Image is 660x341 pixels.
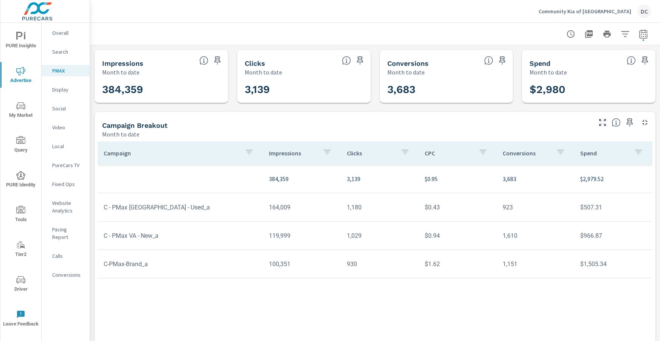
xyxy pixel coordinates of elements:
button: Minimize Widget [639,116,651,129]
p: Campaign [104,149,239,157]
p: Conversions [52,271,84,279]
p: 3,683 [503,174,568,183]
p: CPC [425,149,472,157]
p: 3,139 [347,174,413,183]
button: "Export Report to PDF" [581,26,596,42]
p: Website Analytics [52,199,84,214]
div: Website Analytics [42,197,90,216]
td: 1,180 [341,198,419,217]
td: $0.43 [419,198,497,217]
span: This is a summary of PMAX performance results by campaign. Each column can be sorted. [612,118,621,127]
p: Impressions [269,149,317,157]
div: Calls [42,250,90,262]
p: Month to date [387,68,425,77]
h5: Clicks [245,59,265,67]
span: Save this to your personalized report [496,54,508,67]
td: 923 [497,198,575,217]
div: Fixed Ops [42,178,90,190]
p: $2,979.52 [580,174,646,183]
button: Print Report [599,26,615,42]
span: Advertise [3,67,39,85]
td: $1.62 [419,254,497,274]
span: Save this to your personalized report [624,116,636,129]
td: 1,029 [341,226,419,245]
h3: 384,359 [102,83,221,96]
span: The number of times an ad was shown on your behalf. [199,56,208,65]
h5: Conversions [387,59,429,67]
span: My Market [3,101,39,120]
p: Clicks [347,149,394,157]
td: $0.94 [419,226,497,245]
h5: Impressions [102,59,143,67]
td: $966.87 [574,226,652,245]
p: Month to date [102,130,140,139]
p: Month to date [530,68,567,77]
div: Display [42,84,90,95]
div: PMAX [42,65,90,76]
span: The amount of money spent on advertising during the period. [627,56,636,65]
td: $507.31 [574,198,652,217]
td: C - PMax VA - New_a [98,226,263,245]
div: Local [42,141,90,152]
div: Search [42,46,90,57]
div: Overall [42,27,90,39]
span: PURE Identity [3,171,39,189]
h3: $2,980 [530,83,648,96]
p: Calls [52,252,84,260]
td: 930 [341,254,419,274]
p: $0.95 [425,174,491,183]
p: Month to date [245,68,282,77]
div: Conversions [42,269,90,281]
td: $1,505.34 [574,254,652,274]
p: Spend [580,149,628,157]
td: 164,009 [263,198,341,217]
div: nav menu [0,23,41,336]
span: Save this to your personalized report [354,54,366,67]
span: Tools [3,206,39,224]
div: Social [42,103,90,114]
h5: Campaign Breakout [102,121,168,129]
h3: 3,683 [387,83,506,96]
div: Pacing Report [42,224,90,243]
h5: Spend [530,59,550,67]
p: 384,359 [269,174,335,183]
p: Conversions [503,149,550,157]
p: PMAX [52,67,84,74]
span: PURE Insights [3,32,39,50]
h3: 3,139 [245,83,363,96]
p: Social [52,105,84,112]
button: Apply Filters [618,26,633,42]
p: Local [52,143,84,150]
span: Save this to your personalized report [639,54,651,67]
span: Tier2 [3,240,39,259]
td: C - PMax [GEOGRAPHIC_DATA] - Used_a [98,198,263,217]
span: Save this to your personalized report [211,54,224,67]
td: 119,999 [263,226,341,245]
td: 1,151 [497,254,575,274]
p: Fixed Ops [52,180,84,188]
p: Display [52,86,84,93]
p: Overall [52,29,84,37]
p: Community Kia of [GEOGRAPHIC_DATA] [539,8,631,15]
span: Leave Feedback [3,310,39,329]
span: Total Conversions include Actions, Leads and Unmapped. [484,56,493,65]
p: PureCars TV [52,161,84,169]
div: Video [42,122,90,133]
p: Pacing Report [52,226,84,241]
span: Query [3,136,39,155]
td: C-PMax-Brand_a [98,254,263,274]
span: The number of times an ad was clicked by a consumer. [342,56,351,65]
p: Video [52,124,84,131]
div: DC [637,5,651,18]
td: 1,610 [497,226,575,245]
span: Driver [3,275,39,294]
button: Make Fullscreen [596,116,609,129]
button: Select Date Range [636,26,651,42]
div: PureCars TV [42,160,90,171]
p: Month to date [102,68,140,77]
td: 100,351 [263,254,341,274]
p: Search [52,48,84,56]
